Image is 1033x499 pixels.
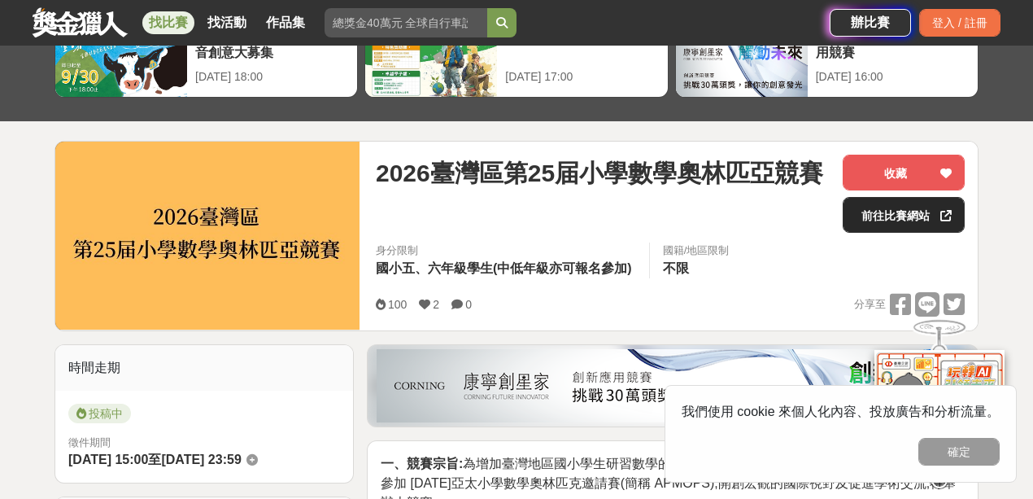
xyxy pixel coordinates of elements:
[433,298,439,311] span: 2
[465,298,472,311] span: 0
[161,453,241,466] span: [DATE] 23:59
[675,15,979,98] a: 2025 康寧創星家 - 創新應用競賽[DATE] 16:00
[68,404,131,423] span: 投稿中
[54,15,358,98] a: 翻玩臺味好乳力-全國短影音創意大募集[DATE] 18:00
[663,261,689,275] span: 不限
[854,292,886,317] span: 分享至
[55,142,360,330] img: Cover Image
[376,243,636,259] div: 身分限制
[377,349,969,422] img: be6ed63e-7b41-4cb8-917a-a53bd949b1b4.png
[663,243,730,259] div: 國籍/地區限制
[682,405,1000,418] span: 我們使用 cookie 來個人化內容、投放廣告和分析流量。
[388,298,407,311] span: 100
[918,438,1000,466] button: 確定
[505,68,659,85] div: [DATE] 17:00
[148,453,161,466] span: 至
[364,15,668,98] a: 2025國泰卓越獎助計畫[DATE] 17:00
[68,436,111,449] span: 徵件期間
[919,9,1000,37] div: 登入 / 註冊
[259,11,312,34] a: 作品集
[843,197,965,233] a: 前往比賽網站
[55,345,353,391] div: 時間走期
[201,11,253,34] a: 找活動
[381,457,463,471] strong: 一、競賽宗旨:
[376,261,632,275] span: 國小五、六年級學生(中低年級亦可報名參加)
[816,68,970,85] div: [DATE] 16:00
[376,155,823,191] span: 2026臺灣區第25届小學數學奧林匹亞競賽
[874,350,1005,458] img: d2146d9a-e6f6-4337-9592-8cefde37ba6b.png
[843,155,965,190] button: 收藏
[325,8,487,37] input: 總獎金40萬元 全球自行車設計比賽
[195,68,349,85] div: [DATE] 18:00
[68,453,148,466] span: [DATE] 15:00
[142,11,194,34] a: 找比賽
[830,9,911,37] a: 辦比賽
